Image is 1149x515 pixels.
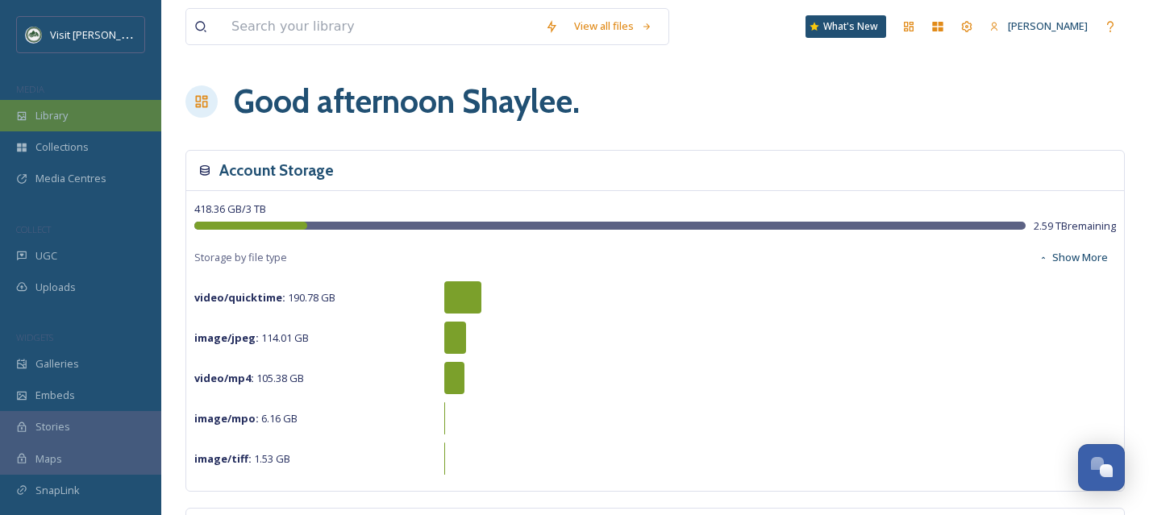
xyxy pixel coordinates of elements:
[35,419,70,434] span: Stories
[35,280,76,295] span: Uploads
[35,388,75,403] span: Embeds
[194,371,304,385] span: 105.38 GB
[35,108,68,123] span: Library
[194,371,254,385] strong: video/mp4 :
[194,330,259,345] strong: image/jpeg :
[219,159,334,182] h3: Account Storage
[806,15,886,38] a: What's New
[194,290,285,305] strong: video/quicktime :
[194,250,287,265] span: Storage by file type
[194,330,309,345] span: 114.01 GB
[981,10,1096,42] a: [PERSON_NAME]
[194,451,290,466] span: 1.53 GB
[50,27,152,42] span: Visit [PERSON_NAME]
[194,201,266,216] span: 418.36 GB / 3 TB
[16,331,53,343] span: WIDGETS
[1008,19,1088,33] span: [PERSON_NAME]
[16,83,44,95] span: MEDIA
[1078,444,1125,491] button: Open Chat
[35,248,57,264] span: UGC
[194,411,298,426] span: 6.16 GB
[566,10,660,42] a: View all files
[35,171,106,186] span: Media Centres
[234,77,580,126] h1: Good afternoon Shaylee .
[35,139,89,155] span: Collections
[1034,218,1116,234] span: 2.59 TB remaining
[26,27,42,43] img: Unknown.png
[35,483,80,498] span: SnapLink
[35,356,79,372] span: Galleries
[35,451,62,467] span: Maps
[194,411,259,426] strong: image/mpo :
[194,290,335,305] span: 190.78 GB
[16,223,51,235] span: COLLECT
[223,9,537,44] input: Search your library
[194,451,252,466] strong: image/tiff :
[1030,242,1116,273] button: Show More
